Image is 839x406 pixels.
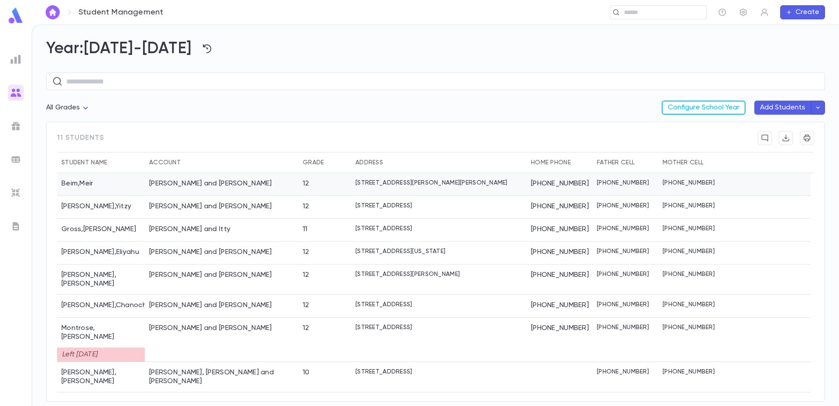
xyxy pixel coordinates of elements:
div: Address [355,152,383,173]
div: Beim , Meir [57,173,145,196]
p: [PHONE_NUMBER] [663,301,715,308]
div: [PHONE_NUMBER] [527,196,592,219]
div: [PERSON_NAME] , Yitzy [57,196,145,219]
div: 12 [303,248,309,257]
button: Configure School Year [662,101,746,115]
p: [PHONE_NUMBER] [663,324,715,331]
button: Add Students [754,101,811,115]
div: Montrose , [PERSON_NAME] [61,324,140,362]
button: Create [780,5,825,19]
p: [PHONE_NUMBER] [597,271,649,278]
div: Mother Cell [658,152,724,173]
div: Gross, Yitzchok and Itty [149,225,230,234]
div: [PHONE_NUMBER] [527,265,592,295]
div: 12 [303,301,309,310]
p: [STREET_ADDRESS] [355,225,412,232]
div: [PERSON_NAME] , [PERSON_NAME] [57,265,145,295]
img: reports_grey.c525e4749d1bce6a11f5fe2a8de1b229.svg [11,54,21,65]
p: [PHONE_NUMBER] [663,368,715,375]
p: [PHONE_NUMBER] [663,179,715,186]
div: 10 [303,368,310,377]
img: logo [7,7,25,24]
div: Father Cell [592,152,658,173]
img: batches_grey.339ca447c9d9533ef1741baa751efc33.svg [11,154,21,165]
p: [PHONE_NUMBER] [597,301,649,308]
p: [PHONE_NUMBER] [663,202,715,209]
p: [PHONE_NUMBER] [597,324,649,331]
div: Gross , [PERSON_NAME] [57,219,145,242]
div: Father Cell [597,152,635,173]
div: All Grades [46,99,91,116]
div: Brotsky, Dovid and Sarah [149,202,272,211]
div: [PHONE_NUMBER] [527,219,592,242]
div: [PHONE_NUMBER] [527,295,592,318]
div: Home Phone [527,152,592,173]
div: 12 [303,324,309,333]
p: [PHONE_NUMBER] [597,248,649,255]
div: 11 [303,225,308,234]
div: [PHONE_NUMBER] [527,242,592,265]
p: [PHONE_NUMBER] [597,179,649,186]
div: [PERSON_NAME] , Eliyahu [57,242,145,265]
div: Grade [303,152,324,173]
div: Account [145,152,298,173]
p: [PHONE_NUMBER] [663,225,715,232]
h2: Year: [DATE]-[DATE] [46,39,825,58]
p: [STREET_ADDRESS][US_STATE] [355,248,445,255]
div: Beim, Eli and Rivki [149,179,272,188]
div: Address [351,152,527,173]
div: Levine, Dovid and Esther [149,301,272,310]
div: Student Name [61,152,107,173]
div: Katzenstein, Meir and Aliza [149,271,272,279]
div: Home Phone [531,152,571,173]
p: [STREET_ADDRESS] [355,368,412,375]
div: Mother Cell [663,152,703,173]
p: [STREET_ADDRESS] [355,202,412,209]
div: [PHONE_NUMBER] [527,173,592,196]
p: [PHONE_NUMBER] [597,225,649,232]
p: [STREET_ADDRESS] [355,324,412,331]
span: All Grades [46,104,80,111]
p: [PHONE_NUMBER] [663,248,715,255]
div: 12 [303,271,309,279]
img: students_gradient.3b4df2a2b995ef5086a14d9e1675a5ee.svg [11,87,21,98]
div: Moshe, Leor and Mashe Emuna [149,368,294,386]
p: [PHONE_NUMBER] [597,202,649,209]
div: [PERSON_NAME] , [PERSON_NAME] [57,362,145,392]
div: 12 [303,179,309,188]
div: [PERSON_NAME] , Chanoch [57,295,145,318]
span: 11 students [57,134,104,142]
div: Left [DATE] [57,348,145,362]
div: Montrose, Tzvi and Dina [149,324,272,333]
img: imports_grey.530a8a0e642e233f2baf0ef88e8c9fcb.svg [11,188,21,198]
div: Grade [298,152,351,173]
div: 12 [303,202,309,211]
img: campaigns_grey.99e729a5f7ee94e3726e6486bddda8f1.svg [11,121,21,131]
p: [STREET_ADDRESS] [355,301,412,308]
div: Account [149,152,181,173]
p: Student Management [79,7,163,17]
div: [PHONE_NUMBER] [527,318,592,362]
p: [STREET_ADDRESS][PERSON_NAME][PERSON_NAME] [355,179,508,186]
img: home_white.a664292cf8c1dea59945f0da9f25487c.svg [47,9,58,16]
p: [PHONE_NUMBER] [663,271,715,278]
div: Student Name [57,152,145,173]
img: letters_grey.7941b92b52307dd3b8a917253454ce1c.svg [11,221,21,232]
p: [STREET_ADDRESS][PERSON_NAME] [355,271,460,278]
p: [PHONE_NUMBER] [597,368,649,375]
div: Katz, Zev and Chanie [149,248,272,257]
